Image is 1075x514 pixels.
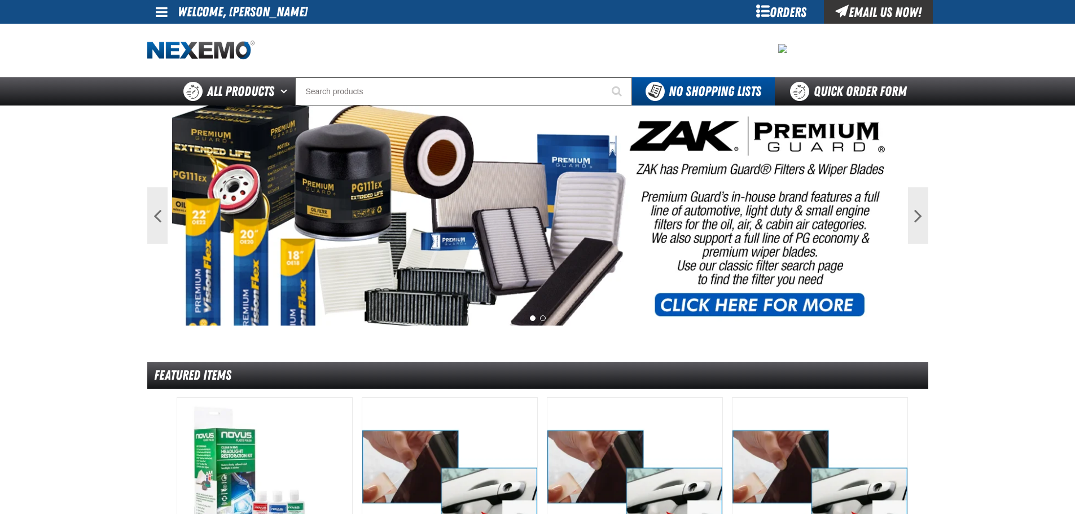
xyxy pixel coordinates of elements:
[540,315,546,321] button: 2 of 2
[147,362,928,389] div: Featured Items
[172,106,903,326] img: PG Filters & Wipers
[147,187,168,244] button: Previous
[908,187,928,244] button: Next
[778,44,787,53] img: 792e258ba9f2e0418e18c59e573ab877.png
[775,77,928,106] a: Quick Order Form
[277,77,295,106] button: Open All Products pages
[530,315,536,321] button: 1 of 2
[295,77,632,106] input: Search
[207,81,274,102] span: All Products
[604,77,632,106] button: Start Searching
[147,41,255,60] img: Nexemo logo
[632,77,775,106] button: You do not have available Shopping Lists. Open to Create a New List
[669,84,761,99] span: No Shopping Lists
